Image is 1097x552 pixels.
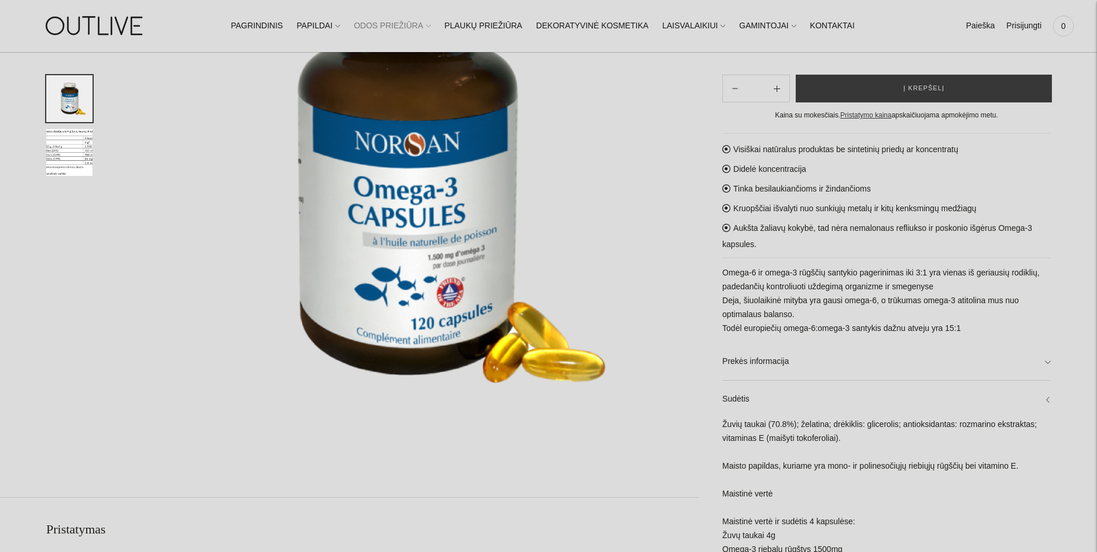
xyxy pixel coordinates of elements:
a: Paieška [966,13,995,39]
span: Į krepšelį [903,83,944,94]
h2: Pristatymas [46,521,699,538]
div: Kaina su mokesčiais. apskaičiuojama apmokėjimo metu. [722,109,1051,122]
span: 0 [1055,18,1072,34]
button: Add product quantity [723,75,747,102]
button: Translation missing: en.general.accessibility.image_thumbail [46,129,93,176]
a: KONTAKTAI [810,13,855,39]
button: Į krepšelį [796,75,1052,102]
a: Prisijungti [1006,13,1041,39]
button: Subtract product quantity [764,75,789,102]
button: Translation missing: en.general.accessibility.image_thumbail [46,75,93,122]
input: Product quantity [747,80,764,97]
a: LAISVALAIKIUI [662,13,725,39]
a: 0 [1053,13,1074,39]
a: Sudėtis [722,381,1051,418]
a: GAMINTOJAI [739,13,796,39]
a: PAGRINDINIS [231,13,283,39]
a: Pristatymo kaina [840,111,892,119]
a: Prekės informacija [722,343,1051,380]
img: OUTLIVE [23,6,168,46]
p: Omega-6 ir omega-3 rūgščių santykio pagerinimas iki 3:1 yra vienas iš geriausių rodiklių, padedan... [722,266,1051,336]
a: PAPILDAI [297,13,340,39]
a: PLAUKŲ PRIEŽIŪRA [445,13,523,39]
a: ODOS PRIEŽIŪRA [354,13,431,39]
a: DEKORATYVINĖ KOSMETIKA [536,13,648,39]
